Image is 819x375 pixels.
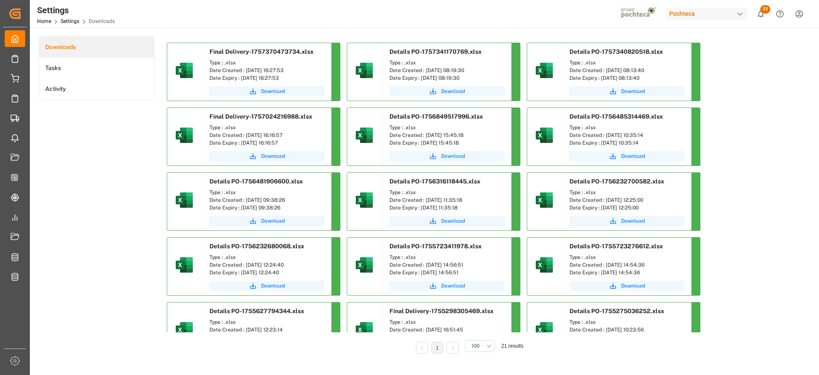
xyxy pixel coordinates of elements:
div: Type : .xlsx [569,189,685,196]
img: microsoft-excel-2019--v1.png [354,190,375,210]
a: Download [209,151,325,161]
img: microsoft-excel-2019--v1.png [534,320,555,340]
a: Tasks [39,58,154,78]
div: Date Expiry : [DATE] 14:56:51 [389,269,505,276]
span: Details PO-1756316118445.xlsx [389,178,480,185]
span: Download [621,152,645,160]
button: Pochteca [666,6,751,22]
li: Downloads [39,37,154,58]
div: Pochteca [666,8,748,20]
div: Date Created : [DATE] 10:23:56 [569,326,685,334]
img: microsoft-excel-2019--v1.png [534,125,555,145]
a: Home [37,18,51,24]
img: microsoft-excel-2019--v1.png [174,255,195,275]
button: open menu [465,340,495,352]
div: Date Expiry : [DATE] 08:19:30 [389,74,505,82]
img: microsoft-excel-2019--v1.png [534,60,555,81]
button: Download [209,216,325,226]
div: Type : .xlsx [569,318,685,326]
li: Next Page [447,342,459,354]
img: microsoft-excel-2019--v1.png [354,320,375,340]
div: Type : .xlsx [569,59,685,67]
div: Date Expiry : [DATE] 14:54:36 [569,269,685,276]
span: Download [261,217,285,225]
span: Download [441,87,465,95]
span: Details PO-1756481906600.xlsx [209,178,303,185]
div: Type : .xlsx [209,318,325,326]
button: Download [569,281,685,291]
span: Details PO-1757341170769.xlsx [389,48,482,55]
button: Help Center [770,4,790,23]
span: Download [621,282,645,290]
span: Details PO-1755723411978.xlsx [389,243,482,250]
div: Type : .xlsx [209,189,325,196]
span: Download [441,217,465,225]
div: Date Expiry : [DATE] 15:45:18 [389,139,505,147]
span: 100 [471,342,479,350]
span: Download [261,87,285,95]
span: Details PO-1755275036252.xlsx [569,308,664,314]
span: Download [441,152,465,160]
div: Type : .xlsx [569,124,685,131]
button: Download [389,151,505,161]
img: microsoft-excel-2019--v1.png [354,125,375,145]
button: Download [569,151,685,161]
div: Type : .xlsx [389,318,505,326]
div: Date Expiry : [DATE] 11:35:18 [389,204,505,212]
div: Type : .xlsx [389,124,505,131]
div: Date Expiry : [DATE] 08:13:40 [569,74,685,82]
span: Details PO-1756849517996.xlsx [389,113,483,120]
img: microsoft-excel-2019--v1.png [534,255,555,275]
img: microsoft-excel-2019--v1.png [174,60,195,81]
span: Final Delivery-1757024216988.xlsx [209,113,312,120]
span: 21 results [501,343,523,349]
div: Type : .xlsx [209,124,325,131]
button: Download [569,216,685,226]
div: Date Created : [DATE] 12:24:40 [209,261,325,269]
img: microsoft-excel-2019--v1.png [534,190,555,210]
li: 1 [431,342,443,354]
div: Type : .xlsx [209,59,325,67]
span: Details PO-1755723276612.xlsx [569,243,663,250]
li: Previous Page [416,342,428,354]
a: Activity [39,78,154,99]
button: Download [389,86,505,96]
span: Download [261,152,285,160]
img: microsoft-excel-2019--v1.png [174,190,195,210]
button: Download [569,86,685,96]
div: Date Created : [DATE] 14:56:51 [389,261,505,269]
button: Download [389,281,505,291]
button: show 33 new notifications [751,4,770,23]
div: Type : .xlsx [389,59,505,67]
div: Date Created : [DATE] 08:13:40 [569,67,685,74]
span: Details PO-1757340820518.xlsx [569,48,663,55]
a: Download [209,281,325,291]
span: Final Delivery-1755298305469.xlsx [389,308,494,314]
div: Date Created : [DATE] 16:16:57 [209,131,325,139]
img: pochtecaImg.jpg_1689854062.jpg [618,6,660,21]
span: Download [261,282,285,290]
img: microsoft-excel-2019--v1.png [354,255,375,275]
div: Date Expiry : [DATE] 09:38:26 [209,204,325,212]
span: Download [441,282,465,290]
button: Download [209,86,325,96]
div: Date Expiry : [DATE] 12:24:40 [209,269,325,276]
div: Date Created : [DATE] 12:25:00 [569,196,685,204]
div: Type : .xlsx [389,189,505,196]
span: Details PO-1756232680068.xlsx [209,243,304,250]
div: Type : .xlsx [569,253,685,261]
span: Details PO-1756485314469.xlsx [569,113,663,120]
div: Date Created : [DATE] 09:38:26 [209,196,325,204]
div: Date Expiry : [DATE] 16:16:57 [209,139,325,147]
div: Date Created : [DATE] 16:27:53 [209,67,325,74]
span: Final Delivery-1757370473734.xlsx [209,48,314,55]
span: Download [621,87,645,95]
